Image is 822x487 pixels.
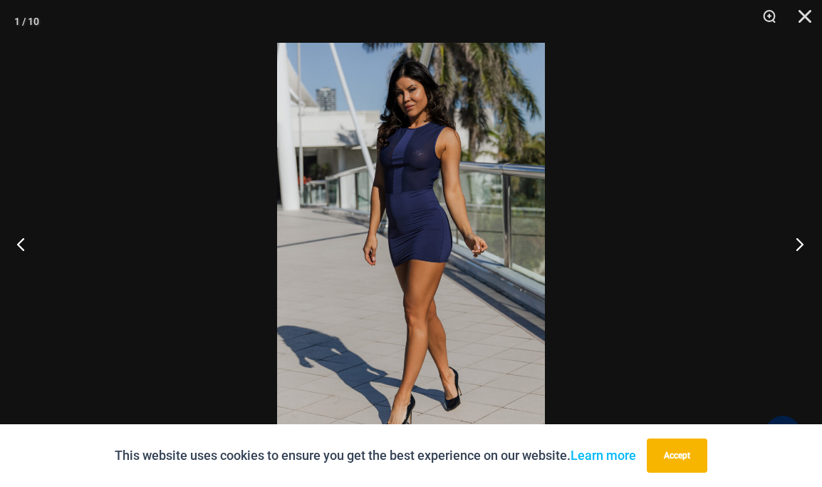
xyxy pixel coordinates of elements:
a: Learn more [571,448,636,463]
p: This website uses cookies to ensure you get the best experience on our website. [115,445,636,466]
img: Desire Me Navy 5192 Dress 11 [277,43,545,444]
button: Accept [647,439,707,473]
button: Next [769,208,822,280]
div: 1 / 10 [14,11,39,32]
